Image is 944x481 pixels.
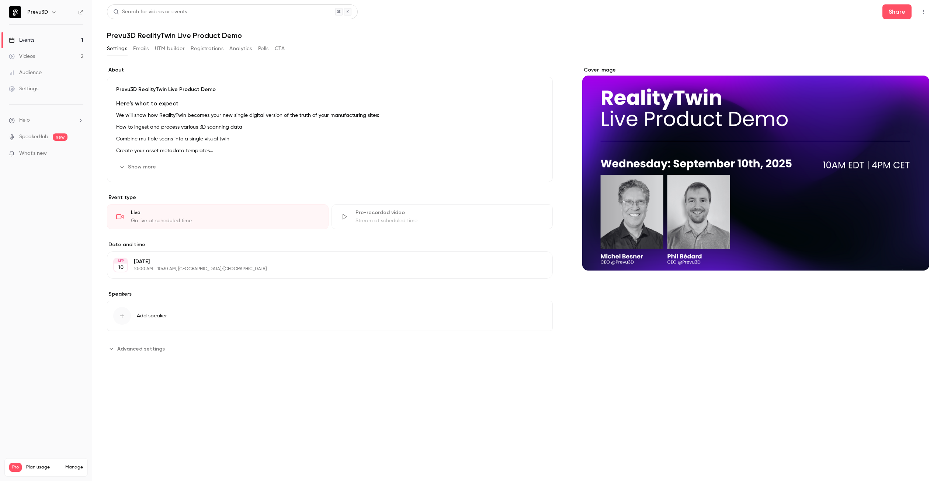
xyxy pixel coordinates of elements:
button: Emails [133,43,149,55]
span: Plan usage [26,464,61,470]
button: UTM builder [155,43,185,55]
div: SEP [114,258,127,264]
p: [DATE] [134,258,514,265]
div: Settings [9,85,38,93]
button: Analytics [229,43,252,55]
button: Share [882,4,912,19]
a: Manage [65,464,83,470]
label: About [107,66,553,74]
span: Help [19,116,30,124]
label: Speakers [107,290,553,298]
p: 10 [118,264,124,271]
p: / 150 [70,472,83,478]
section: Advanced settings [107,343,553,355]
label: Date and time [107,241,553,248]
div: Live [131,209,319,216]
p: Prevu3D RealityTwin Live Product Demo [116,86,544,93]
div: Search for videos or events [113,8,187,16]
img: Prevu3D [9,6,21,18]
span: What's new [19,150,47,157]
span: Add speaker [137,312,167,320]
label: Cover image [582,66,929,74]
div: Pre-recorded video [355,209,544,216]
section: Cover image [582,66,929,271]
p: 10:00 AM - 10:30 AM, [GEOGRAPHIC_DATA]/[GEOGRAPHIC_DATA] [134,266,514,272]
div: Videos [9,53,35,60]
p: How to ingest and process various 3D scanning data [116,123,544,132]
p: Event type [107,194,553,201]
button: Polls [258,43,269,55]
div: LiveGo live at scheduled time [107,204,329,229]
span: Advanced settings [117,345,165,353]
p: Videos [9,472,23,478]
div: Stream at scheduled time [355,217,544,224]
button: Add speaker [107,301,553,331]
li: help-dropdown-opener [9,116,83,124]
button: Settings [107,43,127,55]
h1: Prevu3D RealityTwin Live Product Demo [107,31,929,40]
button: CTA [275,43,285,55]
button: Registrations [191,43,223,55]
h6: Prevu3D [27,8,48,16]
p: We will show how RealityTwin becomes your new single digital version of the truth of your manufac... [116,111,544,120]
button: cover-image [909,250,923,265]
div: Go live at scheduled time [131,217,319,224]
button: Show more [116,161,160,173]
a: SpeakerHub [19,133,48,141]
div: Pre-recorded videoStream at scheduled time [332,204,553,229]
span: Pro [9,463,22,472]
span: new [53,133,67,141]
button: Advanced settings [107,343,169,355]
div: Events [9,36,34,44]
span: 2 [70,473,73,477]
p: Create your asset metadata templates [116,146,544,155]
div: Audience [9,69,42,76]
p: Combine multiple scans into a single visual twin [116,135,544,143]
h3: Here’s what to expect [116,99,544,108]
